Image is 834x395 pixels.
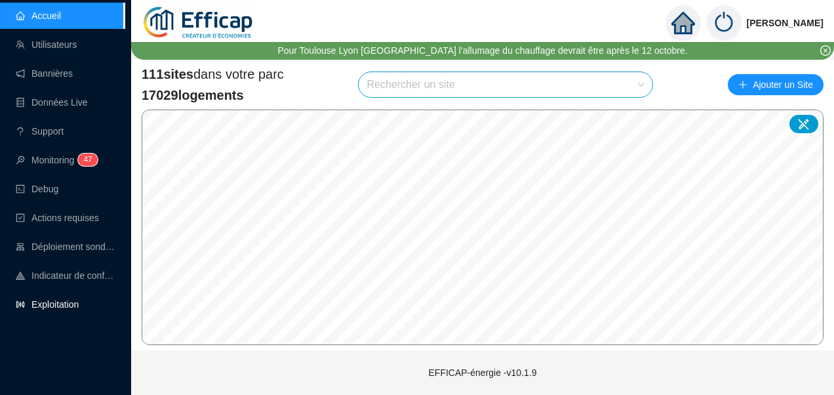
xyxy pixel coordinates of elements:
[16,68,73,79] a: notificationBannières
[16,39,77,50] a: teamUtilisateurs
[142,86,284,104] span: 17029 logements
[753,75,813,94] span: Ajouter un Site
[16,10,61,21] a: homeAccueil
[31,213,99,223] span: Actions requises
[88,155,92,164] span: 7
[16,184,58,194] a: codeDebug
[738,80,747,89] span: plus
[142,67,193,81] span: 111 sites
[16,97,88,108] a: databaseDonnées Live
[728,74,824,95] button: Ajouter un Site
[671,11,695,35] span: home
[747,2,824,44] span: [PERSON_NAME]
[16,270,115,281] a: heat-mapIndicateur de confort
[16,299,79,310] a: slidersExploitation
[16,155,94,165] a: monitorMonitoring47
[16,213,25,222] span: check-square
[820,45,831,56] span: close-circle
[16,241,115,252] a: clusterDéploiement sondes
[429,367,537,378] span: EFFICAP-énergie - v10.1.9
[277,44,687,58] div: Pour Toulouse Lyon [GEOGRAPHIC_DATA] l'allumage du chauffage devrait être après le 12 octobre.
[83,155,88,164] span: 4
[142,110,824,344] canvas: Map
[16,126,64,136] a: questionSupport
[142,65,284,83] span: dans votre parc
[706,5,742,41] img: power
[78,154,97,166] sup: 47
